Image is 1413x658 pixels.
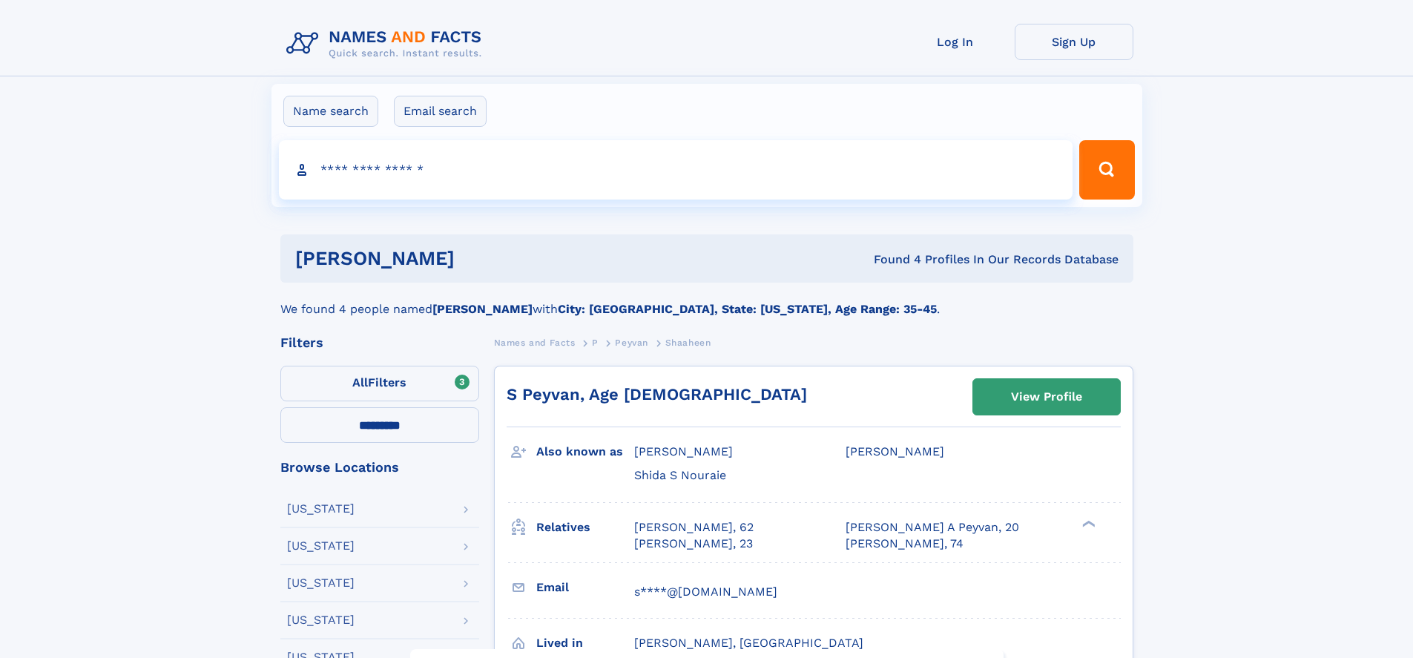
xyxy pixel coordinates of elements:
[592,338,599,348] span: P
[664,251,1119,268] div: Found 4 Profiles In Our Records Database
[295,249,665,268] h1: [PERSON_NAME]
[846,536,964,552] a: [PERSON_NAME], 74
[536,575,634,600] h3: Email
[432,302,533,316] b: [PERSON_NAME]
[896,24,1015,60] a: Log In
[634,519,754,536] a: [PERSON_NAME], 62
[592,333,599,352] a: P
[494,333,576,352] a: Names and Facts
[280,283,1133,318] div: We found 4 people named with .
[1078,519,1096,528] div: ❯
[287,503,355,515] div: [US_STATE]
[280,24,494,64] img: Logo Names and Facts
[287,614,355,626] div: [US_STATE]
[634,636,863,650] span: [PERSON_NAME], [GEOGRAPHIC_DATA]
[536,439,634,464] h3: Also known as
[280,366,479,401] label: Filters
[283,96,378,127] label: Name search
[558,302,937,316] b: City: [GEOGRAPHIC_DATA], State: [US_STATE], Age Range: 35-45
[665,338,711,348] span: Shaaheen
[615,338,648,348] span: Peyvan
[394,96,487,127] label: Email search
[1079,140,1134,200] button: Search Button
[634,444,733,458] span: [PERSON_NAME]
[279,140,1073,200] input: search input
[280,461,479,474] div: Browse Locations
[634,536,753,552] a: [PERSON_NAME], 23
[287,577,355,589] div: [US_STATE]
[287,540,355,552] div: [US_STATE]
[536,631,634,656] h3: Lived in
[507,385,807,404] a: S Peyvan, Age [DEMOGRAPHIC_DATA]
[846,444,944,458] span: [PERSON_NAME]
[634,468,726,482] span: Shida S Nouraie
[973,379,1120,415] a: View Profile
[1015,24,1133,60] a: Sign Up
[352,375,368,389] span: All
[280,336,479,349] div: Filters
[615,333,648,352] a: Peyvan
[846,519,1019,536] a: [PERSON_NAME] A Peyvan, 20
[536,515,634,540] h3: Relatives
[1011,380,1082,414] div: View Profile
